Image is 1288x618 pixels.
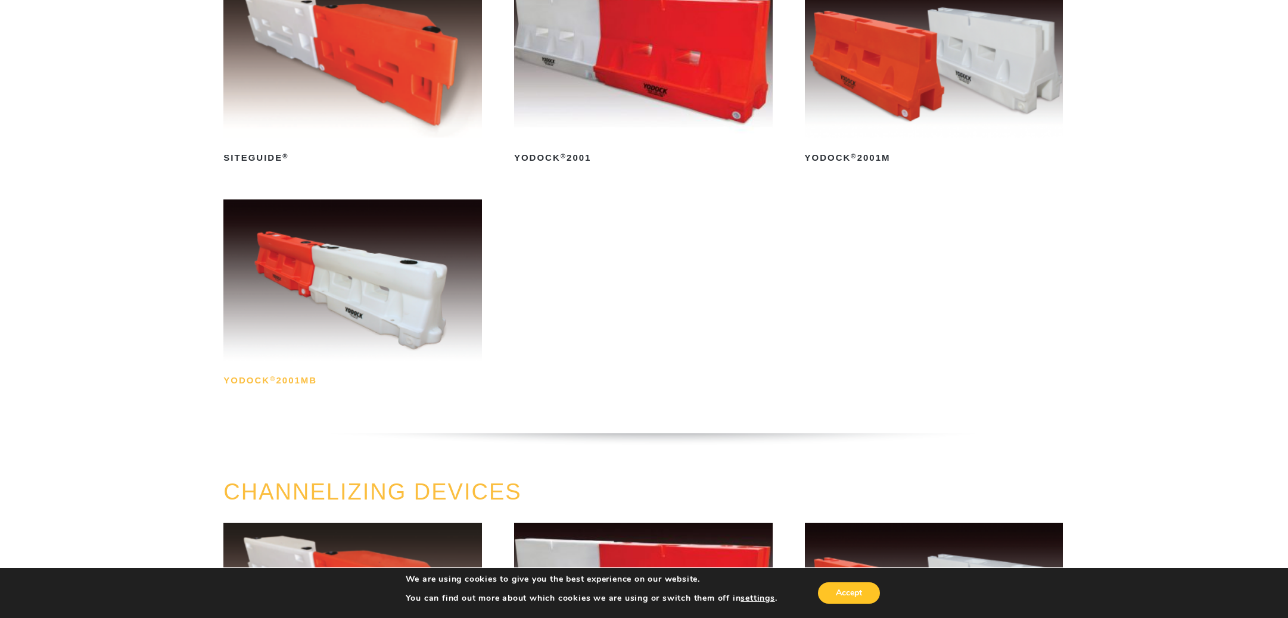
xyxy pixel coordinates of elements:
[741,593,774,604] button: settings
[223,148,482,167] h2: SiteGuide
[223,479,521,504] a: CHANNELIZING DEVICES
[406,593,777,604] p: You can find out more about which cookies we are using or switch them off in .
[223,199,482,391] a: Yodock®2001MB
[851,152,857,160] sup: ®
[561,152,567,160] sup: ®
[406,574,777,585] p: We are using cookies to give you the best experience on our website.
[805,148,1063,167] h2: Yodock 2001M
[282,152,288,160] sup: ®
[818,582,880,604] button: Accept
[270,375,276,382] sup: ®
[223,372,482,391] h2: Yodock 2001MB
[514,148,773,167] h2: Yodock 2001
